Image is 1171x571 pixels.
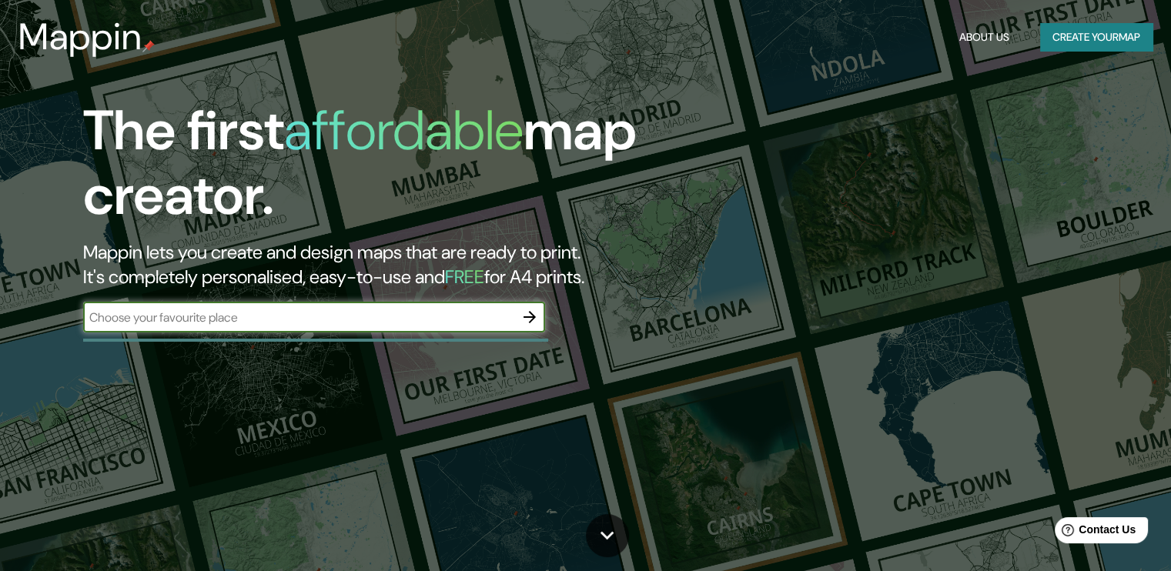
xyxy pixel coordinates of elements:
[1040,23,1153,52] button: Create yourmap
[953,23,1015,52] button: About Us
[83,240,669,289] h2: Mappin lets you create and design maps that are ready to print. It's completely personalised, eas...
[142,40,155,52] img: mappin-pin
[83,99,669,240] h1: The first map creator.
[83,309,514,326] input: Choose your favourite place
[18,15,142,58] h3: Mappin
[284,95,524,166] h1: affordable
[445,265,484,289] h5: FREE
[1034,511,1154,554] iframe: Help widget launcher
